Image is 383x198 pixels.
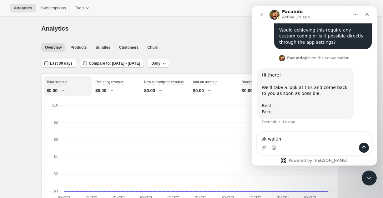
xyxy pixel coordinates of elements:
p: $0.00 [193,87,204,94]
button: Help [314,4,343,12]
span: Daily [151,61,160,66]
span: Add-on revenue [193,80,217,84]
span: Recurring revenue [95,80,124,84]
span: Churn [147,45,158,50]
p: $0.00 [47,87,58,94]
text: $0 [54,189,58,193]
text: $8 [53,120,58,125]
iframe: Intercom live chat [362,171,377,186]
span: Settings [354,6,369,11]
span: Compare to: [DATE] - [DATE] [89,61,140,66]
p: $0.00 [144,87,155,94]
span: Last 30 days [50,61,73,66]
span: Total revenue [47,80,67,84]
button: Daily [148,59,169,68]
text: $6 [54,137,58,142]
text: $10 [52,103,58,107]
p: $0.00 [242,87,253,94]
button: Tools [71,4,94,12]
text: $2 [54,172,58,176]
span: Analytics [41,25,68,32]
text: $4 [53,155,58,159]
button: Settings [344,4,373,12]
span: Customers [119,45,139,50]
span: Overview [45,45,62,50]
span: Bundles [95,45,110,50]
span: Bundle revenue [242,80,266,84]
span: Subscriptions [41,6,66,11]
span: Analytics [14,6,32,11]
span: New subscription revenue [144,80,184,84]
span: Tools [75,6,84,11]
button: Analytics [10,4,36,12]
span: Products [70,45,87,50]
button: Subscriptions [37,4,70,12]
p: $0.00 [95,87,106,94]
span: Help [324,6,333,11]
button: Last 30 days [41,59,76,68]
button: Compare to: [DATE] - [DATE] [80,59,144,68]
iframe: Intercom live chat [252,6,377,166]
